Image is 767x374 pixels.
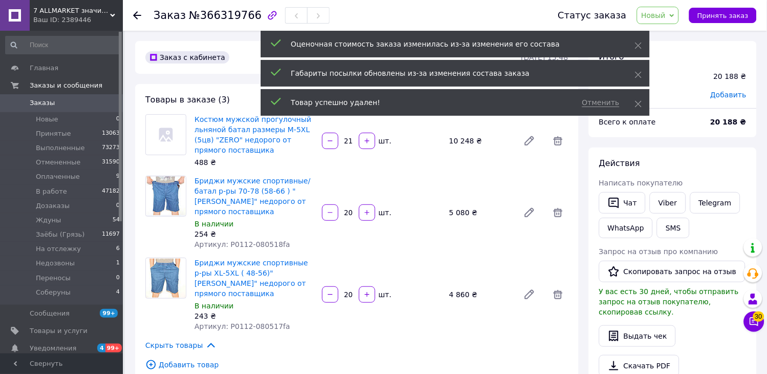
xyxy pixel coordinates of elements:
input: Поиск [5,36,121,54]
span: Новые [36,115,58,124]
button: Скопировать запрос на отзыв [599,261,745,282]
div: 20 188 ₴ [714,71,747,81]
span: 31590 [102,158,120,167]
span: 73273 [102,143,120,153]
span: В работе [36,187,67,196]
span: 99+ [105,344,122,352]
span: 1 [116,259,120,268]
div: Габариты посылки обновлены из-за изменения состава заказа [291,68,609,78]
a: Костюм мужской прогулочный льняной батал размеры M-5XL (5цв) "ZERO" недорого от прямого поставщика [195,115,311,154]
a: Telegram [690,192,740,214]
div: 488 ₴ [195,157,314,168]
span: Отмененные [36,158,80,167]
span: 6 [116,244,120,254]
span: Новый [642,11,666,19]
button: Принять заказ [689,8,757,23]
img: Бриджи мужские спортивные р-ры XL-5XL ( 48-56)"NICOLAS" недорого от прямого поставщика [146,259,186,298]
a: Бриджи мужские спортивные/батал р-ры 70-78 (58-66 ) "[PERSON_NAME]" недорого от прямого поставщика [195,177,311,216]
div: Заказ с кабинета [145,51,229,64]
button: Выдать чек [599,325,676,347]
span: Соберуны [36,288,71,297]
span: Артикул: P0112-080518fa [195,240,290,248]
span: Уведомления [30,344,76,353]
span: 11697 [102,230,120,239]
a: WhatsApp [599,218,653,238]
span: Заказ [154,9,186,22]
span: 54 [113,216,120,225]
span: Удалить [548,202,568,223]
span: 0 [116,201,120,211]
div: 254 ₴ [195,229,314,239]
div: 5 080 ₴ [445,205,515,220]
div: шт. [376,207,393,218]
span: 0 [116,274,120,283]
span: Принять заказ [697,12,749,19]
span: Добавить [711,91,747,99]
span: 99+ [100,309,118,318]
a: Редактировать [519,202,540,223]
span: У вас есть 30 дней, чтобы отправить запрос на отзыв покупателю, скопировав ссылку. [599,287,739,316]
span: Главная [30,64,58,73]
a: Бриджи мужские спортивные р-ры XL-5XL ( 48-56)"[PERSON_NAME]" недорого от прямого поставщика [195,259,308,298]
span: Удалить [548,131,568,151]
span: Оплаченные [36,172,80,181]
span: 0 [116,115,120,124]
span: Написать покупателю [599,179,683,187]
span: Выполненные [36,143,85,153]
div: Товар успешно удален! [291,97,570,108]
span: Отменить [582,98,620,107]
span: Сообщения [30,309,70,318]
button: Чат с покупателем30 [744,311,764,332]
div: 10 248 ₴ [445,134,515,148]
span: 4 [97,344,105,352]
span: Добавить товар [145,359,568,370]
span: Недозвоны [36,259,75,268]
div: шт. [376,289,393,300]
span: Всего к оплате [599,118,656,126]
img: Бриджи мужские спортивные/батал р-ры 70-78 (58-66 ) "NICOLAS" недорого от прямого поставщика [146,176,186,216]
span: Переносы [36,274,71,283]
button: SMS [657,218,690,238]
span: 4 [116,288,120,297]
div: Ваш ID: 2389446 [33,15,123,25]
span: 13063 [102,129,120,138]
a: Viber [650,192,686,214]
span: На отслежку [36,244,81,254]
div: 4 860 ₴ [445,287,515,302]
span: Заказы и сообщения [30,81,102,90]
span: Заказы [30,98,55,108]
span: В наличии [195,302,233,310]
span: №366319766 [189,9,262,22]
div: 243 ₴ [195,311,314,321]
span: 47182 [102,187,120,196]
span: Принятые [36,129,71,138]
span: Запрос на отзыв про компанию [599,247,718,256]
span: Действия [599,158,640,168]
div: Вернуться назад [133,10,141,20]
span: В наличии [195,220,233,228]
span: 7 ALLMARKET значительно дешевле! [33,6,110,15]
div: Статус заказа [558,10,627,20]
span: Дозаказы [36,201,70,211]
a: Редактировать [519,131,540,151]
span: Заёбы (Грязь) [36,230,84,239]
span: 30 [753,311,764,322]
span: 9 [116,172,120,181]
div: шт. [376,136,393,146]
div: Оценочная стоимость заказа изменилась из-за изменения его состава [291,39,609,49]
span: Удалить [548,284,568,305]
span: Скрыть товары [145,340,217,351]
button: Чат [599,192,646,214]
span: Ждуны [36,216,61,225]
span: Артикул: P0112-080517fa [195,322,290,330]
a: Редактировать [519,284,540,305]
span: Товары и услуги [30,326,88,336]
span: Товары в заказе (3) [145,95,230,105]
b: 20 188 ₴ [711,118,747,126]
